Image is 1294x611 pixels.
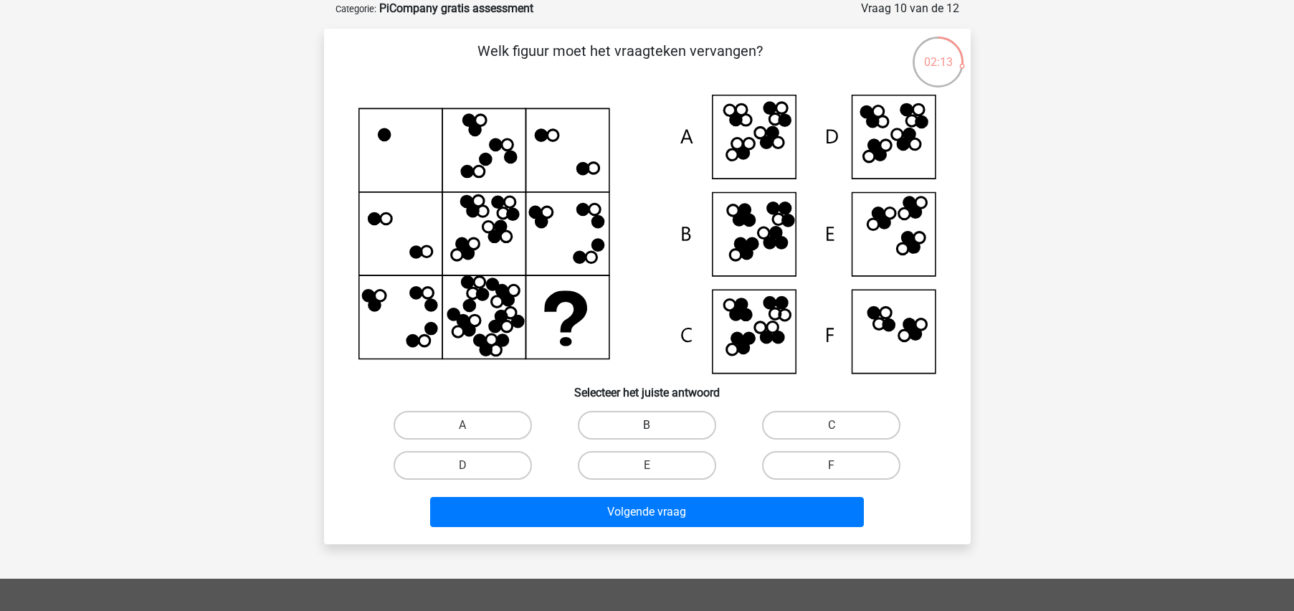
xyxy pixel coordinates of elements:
label: A [394,411,532,440]
strong: PiCompany gratis assessment [379,1,533,15]
label: C [762,411,900,440]
label: B [578,411,716,440]
label: D [394,451,532,480]
label: E [578,451,716,480]
div: 02:13 [911,35,965,71]
label: F [762,451,900,480]
h6: Selecteer het juiste antwoord [347,374,948,399]
p: Welk figuur moet het vraagteken vervangen? [347,40,894,83]
small: Categorie: [336,4,376,14]
button: Volgende vraag [430,497,864,527]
